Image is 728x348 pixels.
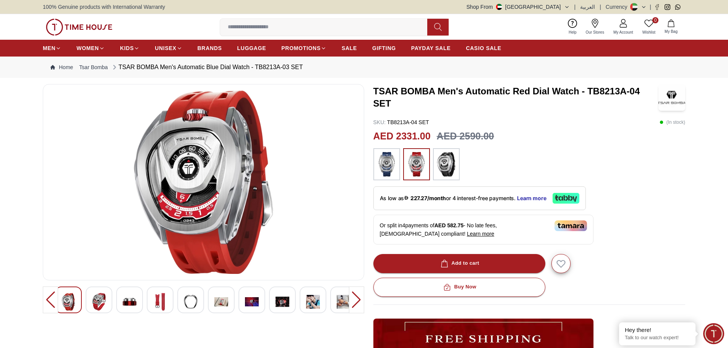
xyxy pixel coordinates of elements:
[580,3,595,11] button: العربية
[237,44,266,52] span: LUGGAGE
[437,129,494,144] h3: AED 2590.00
[639,29,658,35] span: Wishlist
[123,293,136,311] img: TSAR BOMBA Men's Automatic Blue Dial Watch - TB8213A-03 SET
[439,259,479,268] div: Add to cart
[276,293,289,311] img: TSAR BOMBA Men's Automatic Blue Dial Watch - TB8213A-03 SET
[198,44,222,52] span: BRANDS
[155,44,176,52] span: UNISEX
[373,85,659,110] h3: TSAR BOMBA Men's Automatic Red Dial Watch - TB8213A-04 SET
[245,293,259,311] img: TSAR BOMBA Men's Automatic Blue Dial Watch - TB8213A-03 SET
[79,63,108,71] a: Tsar Bomba
[373,118,429,126] p: TB8213A-04 SET
[566,29,580,35] span: Help
[437,152,456,176] img: ...
[306,293,320,311] img: TSAR BOMBA Men's Automatic Blue Dial Watch - TB8213A-03 SET
[581,17,609,37] a: Our Stores
[660,18,682,36] button: My Bag
[342,41,357,55] a: SALE
[43,3,165,11] span: 100% Genuine products with International Warranty
[153,293,167,311] img: TSAR BOMBA Men's Automatic Blue Dial Watch - TB8213A-03 SET
[407,152,426,176] img: ...
[43,57,685,78] nav: Breadcrumb
[62,293,75,311] img: TSAR BOMBA Men's Automatic Blue Dial Watch - TB8213A-03 SET
[654,4,660,10] a: Facebook
[564,17,581,37] a: Help
[583,29,607,35] span: Our Stores
[377,152,396,176] img: ...
[442,283,476,291] div: Buy Now
[411,44,451,52] span: PAYDAY SALE
[638,17,660,37] a: 0Wishlist
[50,63,73,71] a: Home
[342,44,357,52] span: SALE
[467,231,495,237] span: Learn more
[625,335,690,341] p: Talk to our watch expert!
[435,222,464,228] span: AED 582.75
[466,44,501,52] span: CASIO SALE
[373,215,593,244] div: Or split in 4 payments of - No late fees, [DEMOGRAPHIC_DATA] compliant!
[373,129,431,144] h2: AED 2331.00
[372,41,396,55] a: GIFTING
[610,29,636,35] span: My Account
[496,4,502,10] img: United Arab Emirates
[337,293,350,311] img: TSAR BOMBA Men's Automatic Blue Dial Watch - TB8213A-03 SET
[92,293,106,311] img: TSAR BOMBA Men's Automatic Blue Dial Watch - TB8213A-03 SET
[373,254,545,273] button: Add to cart
[650,3,651,11] span: |
[372,44,396,52] span: GIFTING
[43,44,55,52] span: MEN
[111,63,303,72] div: TSAR BOMBA Men's Automatic Blue Dial Watch - TB8213A-03 SET
[214,293,228,311] img: TSAR BOMBA Men's Automatic Blue Dial Watch - TB8213A-03 SET
[76,44,99,52] span: WOMEN
[373,119,386,125] span: SKU :
[76,41,105,55] a: WOMEN
[237,41,266,55] a: LUGGAGE
[606,3,631,11] div: Currency
[662,29,681,34] span: My Bag
[155,41,182,55] a: UNISEX
[184,293,198,311] img: TSAR BOMBA Men's Automatic Blue Dial Watch - TB8213A-03 SET
[43,41,61,55] a: MEN
[652,17,658,23] span: 0
[660,118,685,126] p: ( In stock )
[574,3,576,11] span: |
[281,44,321,52] span: PROMOTIONS
[625,326,690,334] div: Hey there!
[703,323,724,344] div: Chat Widget
[600,3,601,11] span: |
[411,41,451,55] a: PAYDAY SALE
[373,278,545,297] button: Buy Now
[675,4,681,10] a: Whatsapp
[466,41,501,55] a: CASIO SALE
[198,41,222,55] a: BRANDS
[658,84,685,111] img: TSAR BOMBA Men's Automatic Red Dial Watch - TB8213A-04 SET
[665,4,670,10] a: Instagram
[555,220,587,231] img: Tamara
[120,41,139,55] a: KIDS
[46,19,112,36] img: ...
[467,3,570,11] button: Shop From[GEOGRAPHIC_DATA]
[281,41,326,55] a: PROMOTIONS
[49,91,358,274] img: TSAR BOMBA Men's Automatic Blue Dial Watch - TB8213A-03 SET
[120,44,134,52] span: KIDS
